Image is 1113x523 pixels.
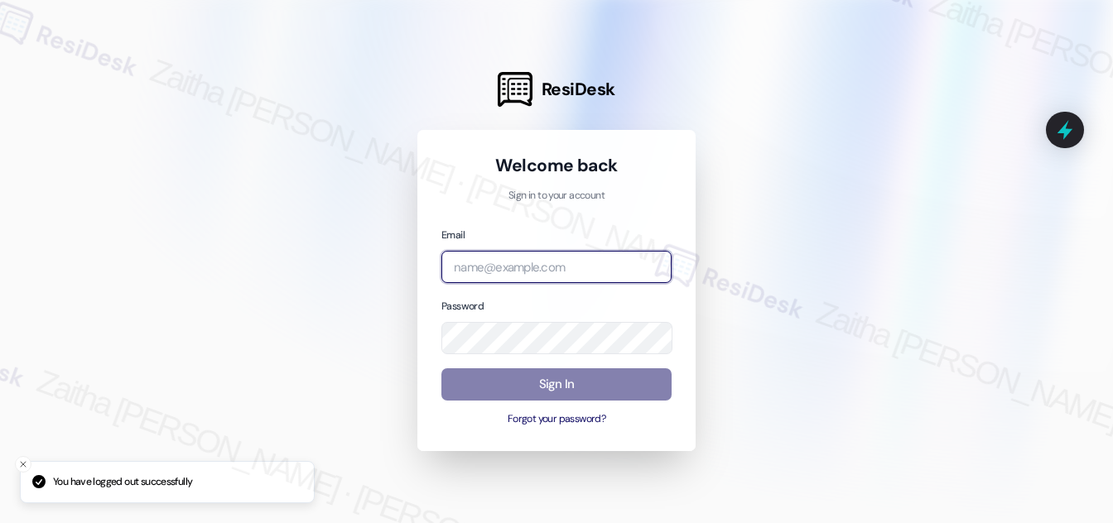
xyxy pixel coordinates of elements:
[441,228,465,242] label: Email
[441,251,672,283] input: name@example.com
[441,368,672,401] button: Sign In
[441,189,672,204] p: Sign in to your account
[542,78,615,101] span: ResiDesk
[498,72,532,107] img: ResiDesk Logo
[53,475,192,490] p: You have logged out successfully
[441,154,672,177] h1: Welcome back
[441,300,484,313] label: Password
[441,412,672,427] button: Forgot your password?
[15,456,31,473] button: Close toast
